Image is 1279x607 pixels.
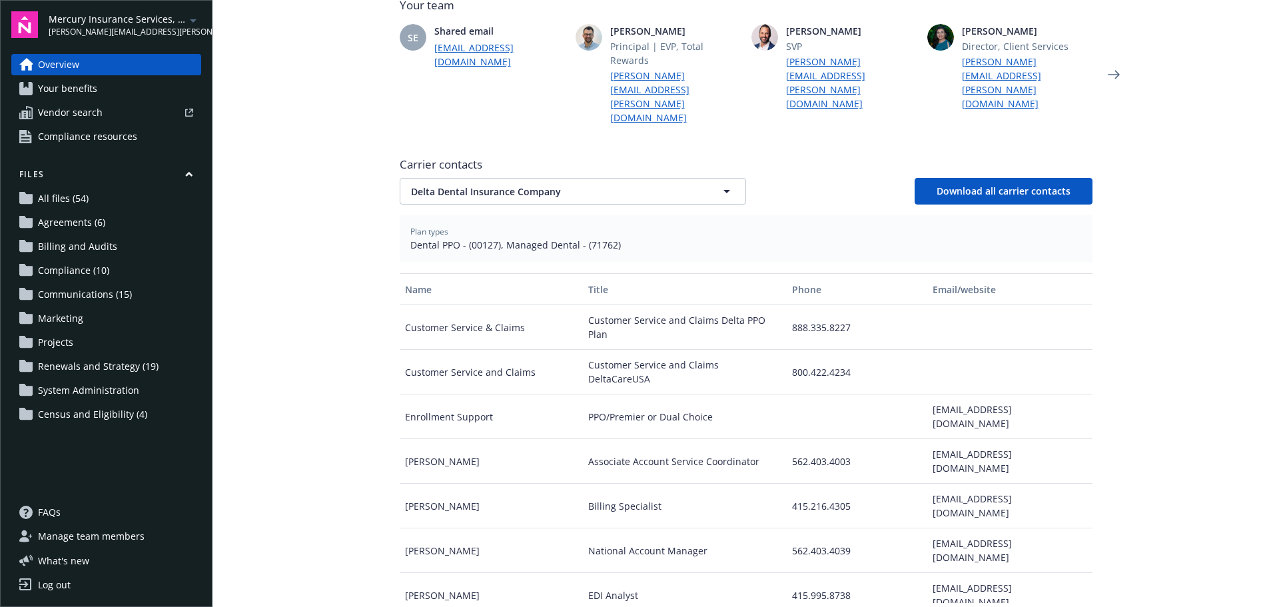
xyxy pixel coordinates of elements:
span: [PERSON_NAME] [786,24,917,38]
a: [PERSON_NAME][EMAIL_ADDRESS][PERSON_NAME][DOMAIN_NAME] [962,55,1092,111]
a: All files (54) [11,188,201,209]
span: FAQs [38,502,61,523]
div: PPO/Premier or Dual Choice [583,394,787,439]
div: Email/website [933,283,1087,297]
span: Marketing [38,308,83,329]
a: [PERSON_NAME][EMAIL_ADDRESS][PERSON_NAME][DOMAIN_NAME] [610,69,741,125]
div: Log out [38,574,71,596]
div: [EMAIL_ADDRESS][DOMAIN_NAME] [927,528,1092,573]
div: 562.403.4003 [787,439,927,484]
a: Compliance resources [11,126,201,147]
a: System Administration [11,380,201,401]
button: Email/website [927,273,1092,305]
div: 888.335.8227 [787,305,927,350]
a: Your benefits [11,78,201,99]
span: SVP [786,39,917,53]
img: photo [751,24,778,51]
span: Projects [38,332,73,353]
a: FAQs [11,502,201,523]
a: Agreements (6) [11,212,201,233]
span: [PERSON_NAME] [962,24,1092,38]
span: Carrier contacts [400,157,1092,173]
div: Billing Specialist [583,484,787,528]
span: Manage team members [38,526,145,547]
span: [PERSON_NAME][EMAIL_ADDRESS][PERSON_NAME][DOMAIN_NAME] [49,26,185,38]
img: photo [927,24,954,51]
span: Compliance (10) [38,260,109,281]
a: Compliance (10) [11,260,201,281]
span: Dental PPO - (00127), Managed Dental - (71762) [410,238,1082,252]
a: Renewals and Strategy (19) [11,356,201,377]
a: Marketing [11,308,201,329]
span: Principal | EVP, Total Rewards [610,39,741,67]
button: Download all carrier contacts [915,178,1092,205]
span: Billing and Audits [38,236,117,257]
a: Communications (15) [11,284,201,305]
div: Phone [792,283,922,297]
div: 415.216.4305 [787,484,927,528]
span: SE [408,31,418,45]
div: [PERSON_NAME] [400,484,583,528]
span: Your benefits [38,78,97,99]
div: Customer Service & Claims [400,305,583,350]
button: Files [11,169,201,185]
span: [PERSON_NAME] [610,24,741,38]
span: Overview [38,54,79,75]
span: System Administration [38,380,139,401]
button: Name [400,273,583,305]
img: photo [576,24,602,51]
span: Download all carrier contacts [937,185,1070,197]
div: [PERSON_NAME] [400,528,583,573]
span: Mercury Insurance Services, LLC [49,12,185,26]
a: Manage team members [11,526,201,547]
span: Agreements (6) [38,212,105,233]
a: [EMAIL_ADDRESS][DOMAIN_NAME] [434,41,565,69]
div: Associate Account Service Coordinator [583,439,787,484]
div: [EMAIL_ADDRESS][DOMAIN_NAME] [927,484,1092,528]
span: Census and Eligibility (4) [38,404,147,425]
span: Compliance resources [38,126,137,147]
a: Vendor search [11,102,201,123]
a: Census and Eligibility (4) [11,404,201,425]
span: Director, Client Services [962,39,1092,53]
a: Projects [11,332,201,353]
span: All files (54) [38,188,89,209]
button: What's new [11,554,111,568]
span: Vendor search [38,102,103,123]
div: [EMAIL_ADDRESS][DOMAIN_NAME] [927,394,1092,439]
span: What ' s new [38,554,89,568]
div: 562.403.4039 [787,528,927,573]
div: [EMAIL_ADDRESS][DOMAIN_NAME] [927,439,1092,484]
button: Mercury Insurance Services, LLC[PERSON_NAME][EMAIL_ADDRESS][PERSON_NAME][DOMAIN_NAME]arrowDropDown [49,11,201,38]
button: Title [583,273,787,305]
div: 800.422.4234 [787,350,927,394]
div: Customer Service and Claims Delta PPO Plan [583,305,787,350]
button: Delta Dental Insurance Company [400,178,746,205]
a: Next [1103,64,1124,85]
a: Overview [11,54,201,75]
a: Billing and Audits [11,236,201,257]
span: Renewals and Strategy (19) [38,356,159,377]
img: navigator-logo.svg [11,11,38,38]
a: [PERSON_NAME][EMAIL_ADDRESS][PERSON_NAME][DOMAIN_NAME] [786,55,917,111]
div: Title [588,283,781,297]
div: Customer Service and Claims [400,350,583,394]
span: Communications (15) [38,284,132,305]
span: Delta Dental Insurance Company [411,185,688,199]
button: Phone [787,273,927,305]
span: Shared email [434,24,565,38]
div: National Account Manager [583,528,787,573]
a: arrowDropDown [185,12,201,28]
div: Customer Service and Claims DeltaCareUSA [583,350,787,394]
span: Plan types [410,226,1082,238]
div: [PERSON_NAME] [400,439,583,484]
div: Enrollment Support [400,394,583,439]
div: Name [405,283,578,297]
